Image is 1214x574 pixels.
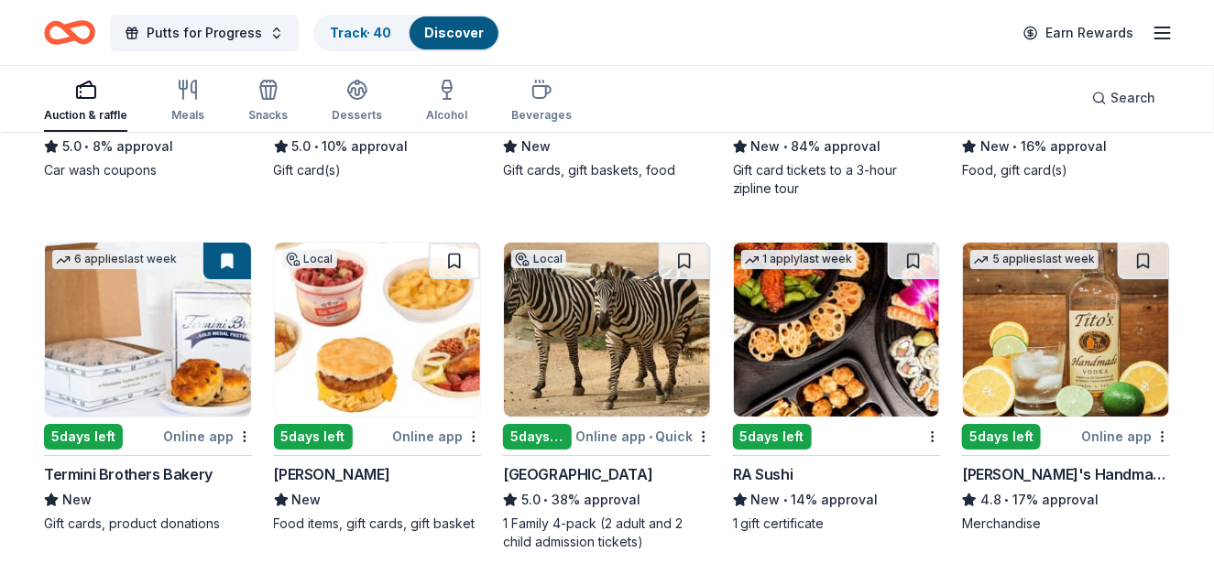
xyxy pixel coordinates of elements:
[751,489,781,511] span: New
[248,108,288,123] div: Snacks
[44,161,252,179] div: Car wash coupons
[544,493,549,507] span: •
[292,489,322,511] span: New
[962,514,1170,533] div: Merchandise
[163,425,252,448] div: Online app
[962,135,1170,157] div: 16% approval
[980,489,1001,511] span: 4.8
[274,463,390,485] div: [PERSON_NAME]
[292,135,312,157] span: 5.0
[970,250,1099,269] div: 5 applies last week
[503,489,711,511] div: 38% approval
[52,250,180,269] div: 6 applies last week
[733,242,941,533] a: Image for RA Sushi1 applylast week5days leftRA SushiNew•14% approval1 gift certificate
[504,243,710,417] img: Image for San Antonio Zoo
[147,22,262,44] span: Putts for Progress
[521,135,551,157] span: New
[1013,139,1018,154] span: •
[84,139,89,154] span: •
[503,463,652,485] div: [GEOGRAPHIC_DATA]
[962,242,1170,533] a: Image for Tito's Handmade Vodka5 applieslast week5days leftOnline app[PERSON_NAME]'s Handmade Vod...
[503,161,711,179] div: Gift cards, gift baskets, food
[783,139,788,154] span: •
[275,243,481,417] img: Image for Bill Miller
[962,424,1041,449] div: 5 days left
[503,242,711,551] a: Image for San Antonio ZooLocal5days leftOnline app•Quick[GEOGRAPHIC_DATA]5.0•38% approval1 Family...
[274,161,482,179] div: Gift card(s)
[62,135,82,157] span: 5.0
[980,135,1010,157] span: New
[44,514,252,533] div: Gift cards, product donations
[733,424,812,449] div: 5 days left
[62,489,92,511] span: New
[511,108,572,123] div: Beverages
[44,242,252,533] a: Image for Termini Brothers Bakery6 applieslast week5days leftOnline appTermini Brothers BakeryNew...
[44,424,123,449] div: 5 days left
[963,243,1169,417] img: Image for Tito's Handmade Vodka
[330,25,391,40] a: Track· 40
[44,108,127,123] div: Auction & raffle
[733,514,941,533] div: 1 gift certificate
[733,161,941,198] div: Gift card tickets to a 3-hour zipline tour
[282,250,337,268] div: Local
[426,108,467,123] div: Alcohol
[314,139,319,154] span: •
[274,424,353,449] div: 5 days left
[511,250,566,268] div: Local
[734,243,940,417] img: Image for RA Sushi
[426,71,467,132] button: Alcohol
[575,425,711,448] div: Online app Quick
[733,135,941,157] div: 84% approval
[248,71,288,132] button: Snacks
[44,135,252,157] div: 8% approval
[783,493,788,507] span: •
[1077,80,1170,116] button: Search
[1110,87,1155,109] span: Search
[733,489,941,511] div: 14% approval
[733,463,793,485] div: RA Sushi
[424,25,484,40] a: Discover
[332,108,382,123] div: Desserts
[44,71,127,132] button: Auction & raffle
[392,425,481,448] div: Online app
[962,489,1170,511] div: 17% approval
[45,243,251,417] img: Image for Termini Brothers Bakery
[110,15,299,51] button: Putts for Progress
[1081,425,1170,448] div: Online app
[313,15,500,51] button: Track· 40Discover
[962,161,1170,179] div: Food, gift card(s)
[511,71,572,132] button: Beverages
[751,135,781,157] span: New
[521,489,541,511] span: 5.0
[332,71,382,132] button: Desserts
[44,11,95,54] a: Home
[649,429,652,444] span: •
[171,71,204,132] button: Meals
[1012,16,1144,49] a: Earn Rewards
[1005,493,1010,507] span: •
[274,242,482,533] a: Image for Bill MillerLocal5days leftOnline app[PERSON_NAME]NewFood items, gift cards, gift basket
[962,463,1170,485] div: [PERSON_NAME]'s Handmade Vodka
[171,108,204,123] div: Meals
[503,514,711,551] div: 1 Family 4-pack (2 adult and 2 child admission tickets)
[274,135,482,157] div: 10% approval
[503,424,572,449] div: 5 days left
[274,514,482,533] div: Food items, gift cards, gift basket
[44,463,213,485] div: Termini Brothers Bakery
[741,250,857,269] div: 1 apply last week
